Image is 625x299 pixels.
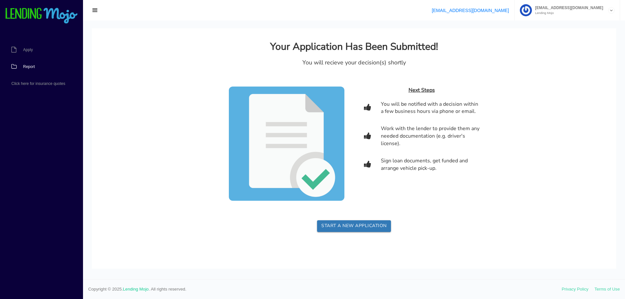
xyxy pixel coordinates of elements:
a: Privacy Policy [562,287,589,292]
div: Work with the lender to provide them any needed documentation (e.g. driver's license). [289,97,388,119]
img: app-completed.png [137,58,253,173]
div: You will recieve your decision(s) shortly [142,30,383,39]
a: Lending Mojo [123,287,149,292]
span: Apply [23,48,33,52]
span: You will be notified with a decision within a few business hours via phone or email. [289,72,388,87]
div: Sign loan documents, get funded and arrange vehicle pick-up. [289,129,388,144]
a: [EMAIL_ADDRESS][DOMAIN_NAME] [432,8,509,13]
span: [EMAIL_ADDRESS][DOMAIN_NAME] [532,6,603,10]
img: Profile image [520,4,532,16]
span: Click here for insurance quotes [11,82,65,86]
h2: Your Application Has Been Submitted! [178,13,346,24]
small: Lending Mojo [532,11,603,15]
img: logo-small.png [5,8,78,24]
div: Next Steps [272,58,388,66]
span: Report [23,65,35,69]
a: Terms of Use [594,287,620,292]
a: Start a new application [225,192,299,204]
span: Copyright © 2025. . All rights reserved. [88,286,562,292]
